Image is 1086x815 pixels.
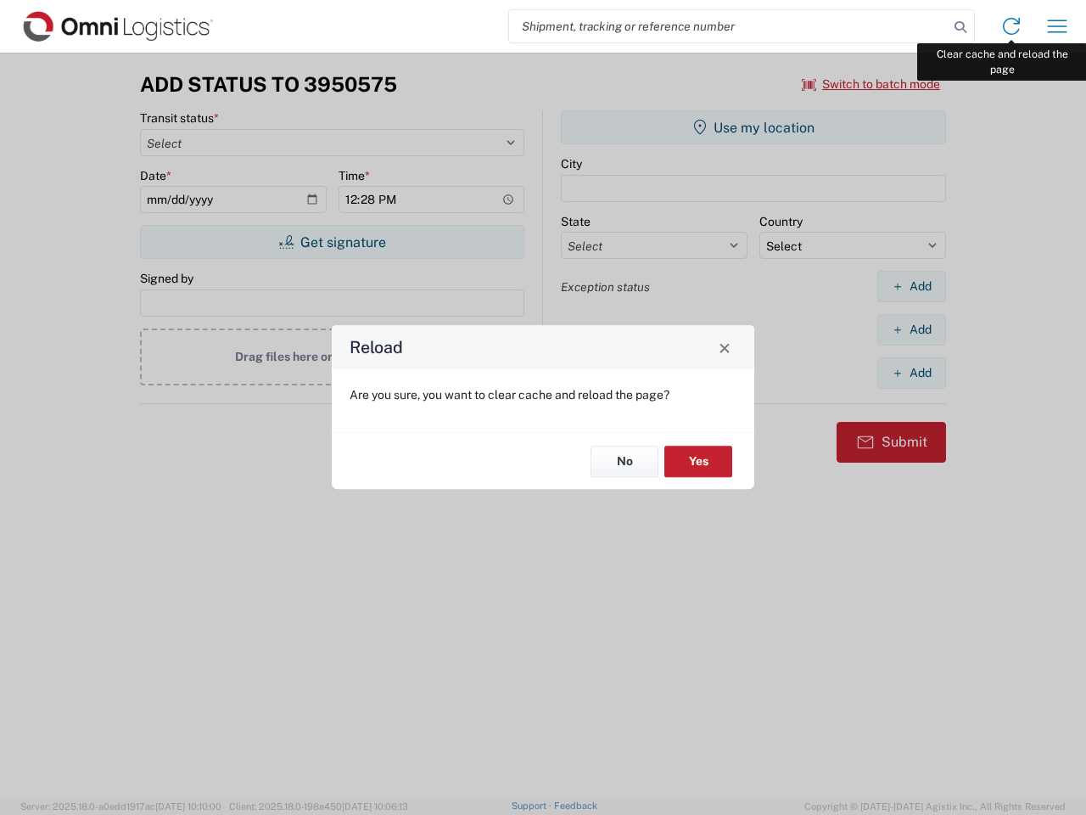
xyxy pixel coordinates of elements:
input: Shipment, tracking or reference number [509,10,949,42]
button: Close [713,335,736,359]
h4: Reload [350,335,403,360]
p: Are you sure, you want to clear cache and reload the page? [350,387,736,402]
button: Yes [664,446,732,477]
button: No [591,446,658,477]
